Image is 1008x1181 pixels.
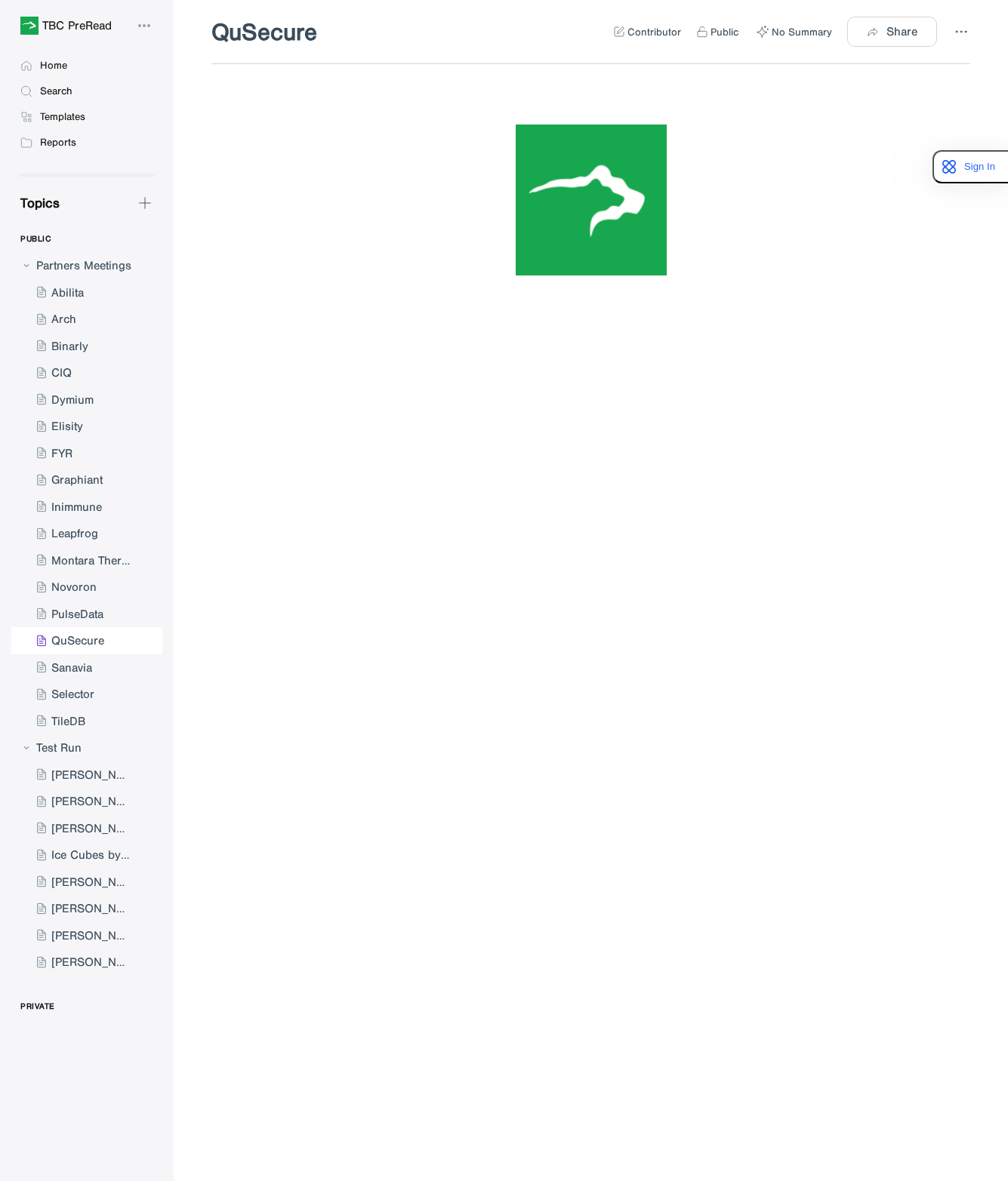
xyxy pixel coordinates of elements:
div: PRIVATE [20,994,55,1020]
div: TBC PreRead [42,20,112,32]
div: Public [711,26,738,38]
img: Logo [511,121,670,279]
div: QuSecure [207,15,322,48]
div: Contributor [627,26,681,38]
div: Templates [40,110,85,124]
div: Home [40,59,67,72]
div: Reports [40,136,76,149]
div: No Summary [772,26,832,38]
div: Topics [11,195,60,211]
div: Share [886,25,917,38]
div: PUBLIC [20,226,51,252]
div: Search [40,85,72,98]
